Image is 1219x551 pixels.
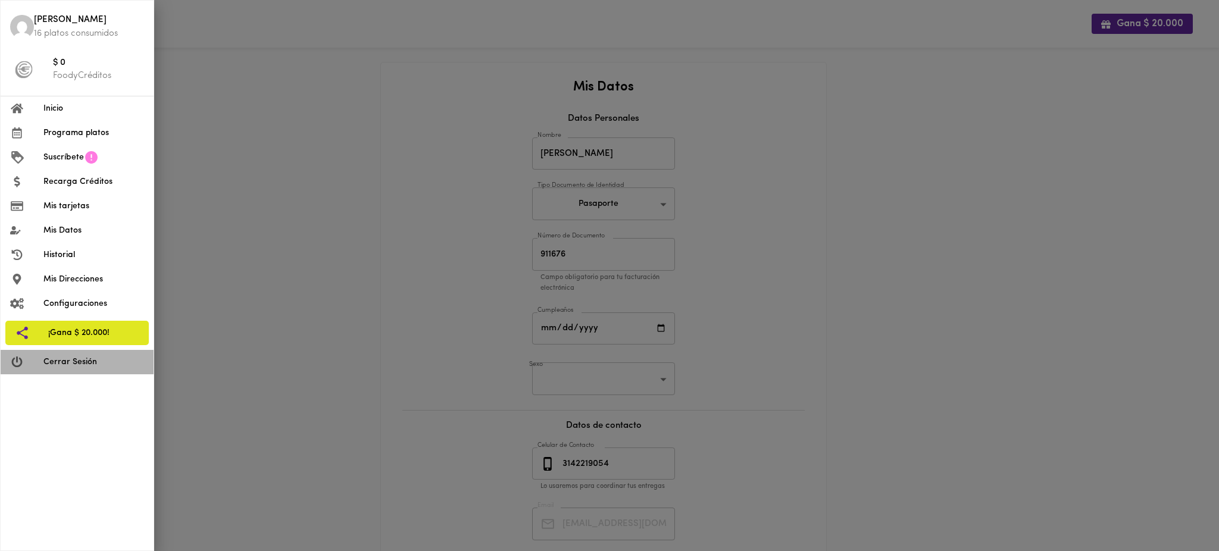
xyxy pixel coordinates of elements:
[43,224,144,237] span: Mis Datos
[43,176,144,188] span: Recarga Créditos
[43,298,144,310] span: Configuraciones
[43,249,144,261] span: Historial
[53,70,144,82] p: FoodyCréditos
[43,127,144,139] span: Programa platos
[43,102,144,115] span: Inicio
[34,27,144,40] p: 16 platos consumidos
[1150,482,1207,539] iframe: Messagebird Livechat Widget
[43,151,84,164] span: Suscríbete
[15,61,33,79] img: foody-creditos-black.png
[48,327,139,339] span: ¡Gana $ 20.000!
[43,200,144,212] span: Mis tarjetas
[43,356,144,368] span: Cerrar Sesión
[34,14,144,27] span: [PERSON_NAME]
[43,273,144,286] span: Mis Direcciones
[53,57,144,70] span: $ 0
